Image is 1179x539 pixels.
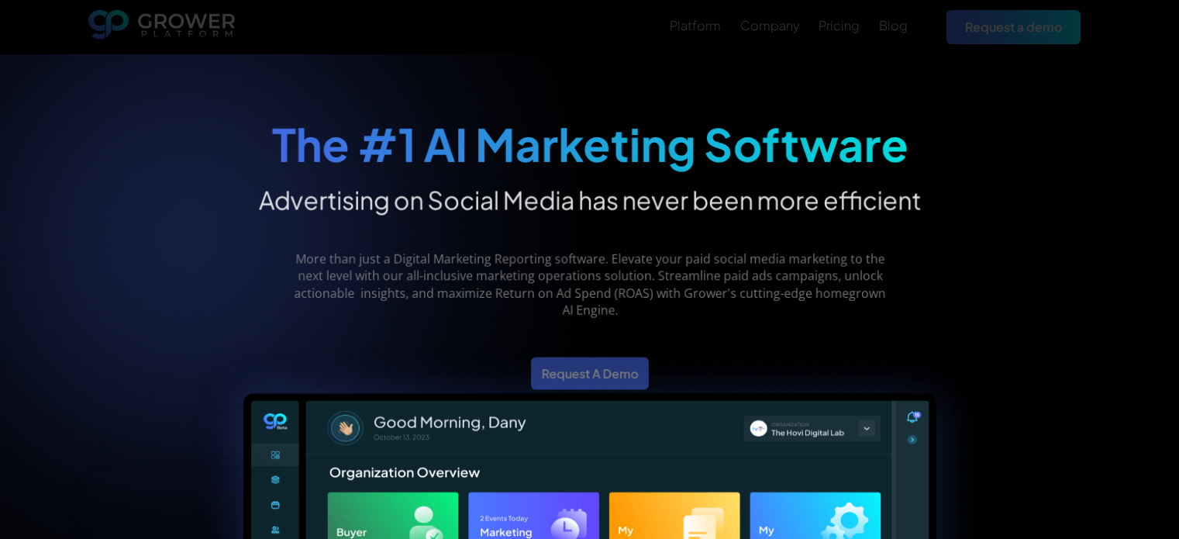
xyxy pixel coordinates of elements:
div: Company [740,18,799,33]
p: More than just a Digital Marketing Reporting software. Elevate your paid social media marketing t... [283,250,896,319]
h2: Advertising on Social Media has never been more efficient [258,185,920,216]
div: Platform [670,18,721,33]
a: Platform [670,16,721,35]
strong: The #1 AI Marketing Software [271,116,908,172]
div: Blog [879,18,908,33]
div: Pricing [819,18,860,33]
a: home [88,10,236,44]
a: Request A Demo [531,357,649,389]
a: Blog [879,16,908,35]
a: Pricing [819,16,860,35]
a: Company [740,16,799,35]
a: Request a demo [946,10,1081,43]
